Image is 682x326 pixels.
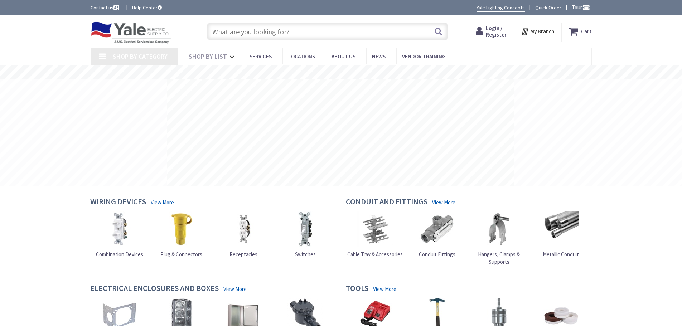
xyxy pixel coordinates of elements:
a: Yale Lighting Concepts [477,4,525,12]
strong: My Branch [530,28,554,35]
span: Shop By List [189,52,227,60]
a: Conduit Fittings Conduit Fittings [419,211,455,258]
img: Cable Tray & Accessories [357,211,393,247]
span: Switches [295,251,316,258]
span: Plug & Connectors [160,251,202,258]
a: View More [373,285,396,293]
a: Login / Register [476,25,507,38]
img: Yale Electric Supply Co. [91,21,171,44]
h4: Electrical Enclosures and Boxes [90,284,219,294]
img: Metallic Conduit [543,211,579,247]
img: Conduit Fittings [419,211,455,247]
a: Contact us [91,4,121,11]
span: Cable Tray & Accessories [347,251,403,258]
a: Combination Devices Combination Devices [96,211,143,258]
img: Combination Devices [102,211,137,247]
span: Receptacles [229,251,257,258]
img: Receptacles [226,211,261,247]
div: My Branch [521,25,554,38]
a: Switches Switches [287,211,323,258]
span: Login / Register [486,25,507,38]
a: Help Center [132,4,162,11]
a: Metallic Conduit Metallic Conduit [543,211,579,258]
span: Services [250,53,272,60]
span: News [372,53,386,60]
a: Receptacles Receptacles [226,211,261,258]
span: Tour [572,4,590,11]
span: Vendor Training [402,53,446,60]
img: Switches [287,211,323,247]
input: What are you looking for? [207,23,448,40]
span: Shop By Category [113,52,168,60]
a: Hangers, Clamps & Supports Hangers, Clamps & Supports [470,211,528,266]
a: View More [432,199,455,206]
h4: Tools [346,284,368,294]
span: Combination Devices [96,251,143,258]
span: Locations [288,53,315,60]
span: Hangers, Clamps & Supports [478,251,520,265]
strong: Cart [581,25,592,38]
a: Cable Tray & Accessories Cable Tray & Accessories [347,211,403,258]
a: Cart [569,25,592,38]
span: Conduit Fittings [419,251,455,258]
a: Quick Order [535,4,561,11]
a: View More [151,199,174,206]
h4: Wiring Devices [90,197,146,208]
h4: Conduit and Fittings [346,197,427,208]
img: Plug & Connectors [164,211,199,247]
span: About Us [332,53,355,60]
a: View More [223,285,247,293]
span: Metallic Conduit [543,251,579,258]
a: Plug & Connectors Plug & Connectors [160,211,202,258]
img: Hangers, Clamps & Supports [481,211,517,247]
